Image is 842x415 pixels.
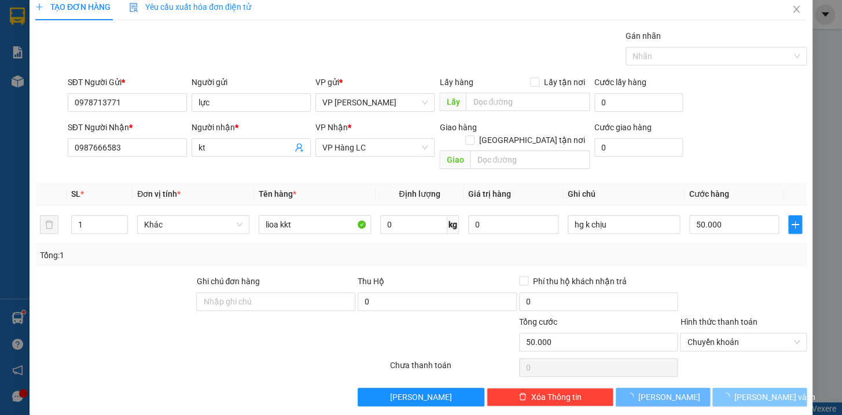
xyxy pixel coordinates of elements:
[470,150,590,169] input: Dọc đường
[389,359,518,379] div: Chưa thanh toán
[61,67,280,140] h2: VP Nhận: VP Hàng LC
[439,150,470,169] span: Giao
[137,189,181,199] span: Đơn vị tính
[390,391,452,403] span: [PERSON_NAME]
[626,31,661,41] label: Gán nhãn
[129,3,138,12] img: icon
[192,121,311,134] div: Người nhận
[789,220,801,229] span: plus
[71,189,80,199] span: SL
[594,78,646,87] label: Cước lấy hàng
[689,189,729,199] span: Cước hàng
[322,94,428,111] span: VP Gia Lâm
[315,123,348,132] span: VP Nhận
[594,138,683,157] input: Cước giao hàng
[196,292,355,311] input: Ghi chú đơn hàng
[358,277,384,286] span: Thu Hộ
[680,317,757,326] label: Hình thức thanh toán
[322,139,428,156] span: VP Hàng LC
[487,388,613,406] button: deleteXóa Thông tin
[68,121,187,134] div: SĐT Người Nhận
[519,392,527,402] span: delete
[722,392,734,401] span: loading
[466,93,590,111] input: Dọc đường
[539,76,590,89] span: Lấy tận nơi
[626,392,638,401] span: loading
[439,78,473,87] span: Lấy hàng
[519,317,557,326] span: Tổng cước
[196,277,260,286] label: Ghi chú đơn hàng
[594,123,652,132] label: Cước giao hàng
[788,215,802,234] button: plus
[638,391,700,403] span: [PERSON_NAME]
[439,93,466,111] span: Lấy
[528,275,631,288] span: Phí thu hộ khách nhận trả
[563,183,685,205] th: Ghi chú
[155,9,280,28] b: [DOMAIN_NAME]
[68,76,187,89] div: SĐT Người Gửi
[259,189,296,199] span: Tên hàng
[35,2,111,12] span: TẠO ĐƠN HÀNG
[792,5,801,14] span: close
[192,76,311,89] div: Người gửi
[6,9,64,67] img: logo.jpg
[616,388,710,406] button: [PERSON_NAME]
[531,391,582,403] span: Xóa Thông tin
[399,189,440,199] span: Định lượng
[594,93,683,112] input: Cước lấy hàng
[40,249,326,262] div: Tổng: 1
[315,76,435,89] div: VP gửi
[40,215,58,234] button: delete
[70,27,141,46] b: Sao Việt
[712,388,807,406] button: [PERSON_NAME] và In
[734,391,815,403] span: [PERSON_NAME] và In
[568,215,680,234] input: Ghi Chú
[6,67,93,86] h2: 62DV2IJ9
[475,134,590,146] span: [GEOGRAPHIC_DATA] tận nơi
[295,143,304,152] span: user-add
[35,3,43,11] span: plus
[144,216,242,233] span: Khác
[468,215,558,234] input: 0
[358,388,484,406] button: [PERSON_NAME]
[687,333,800,351] span: Chuyển khoản
[447,215,459,234] span: kg
[129,2,251,12] span: Yêu cầu xuất hóa đơn điện tử
[468,189,511,199] span: Giá trị hàng
[439,123,476,132] span: Giao hàng
[259,215,371,234] input: VD: Bàn, Ghế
